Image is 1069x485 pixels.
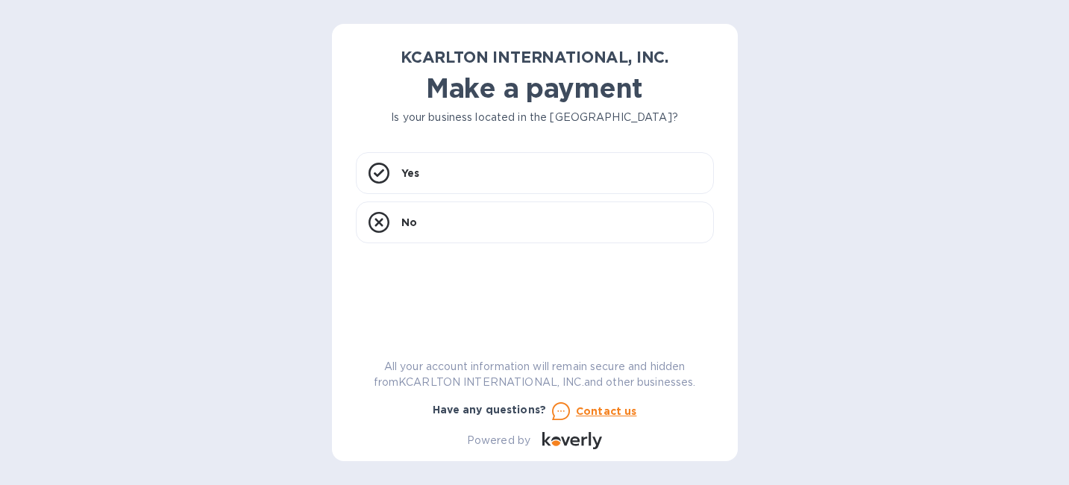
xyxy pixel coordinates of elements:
[401,48,668,66] b: KCARLTON INTERNATIONAL, INC.
[356,72,714,104] h1: Make a payment
[401,215,417,230] p: No
[401,166,419,181] p: Yes
[433,404,547,416] b: Have any questions?
[467,433,530,448] p: Powered by
[356,110,714,125] p: Is your business located in the [GEOGRAPHIC_DATA]?
[356,359,714,390] p: All your account information will remain secure and hidden from KCARLTON INTERNATIONAL, INC. and ...
[576,405,637,417] u: Contact us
